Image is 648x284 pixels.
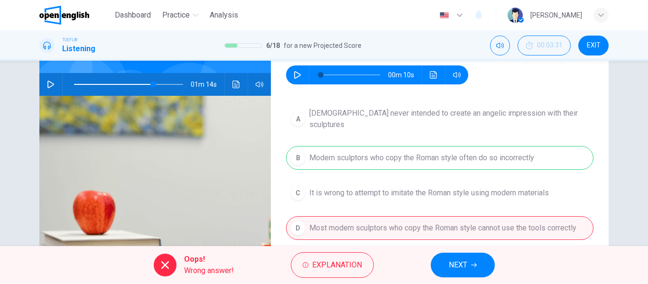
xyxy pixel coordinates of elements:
div: Hide [518,36,571,55]
h1: Listening [62,43,95,55]
span: NEXT [449,258,467,272]
span: Analysis [210,9,238,21]
button: Explanation [291,252,374,278]
button: Click to see the audio transcription [426,65,441,84]
span: Oops! [184,254,234,265]
span: Explanation [312,258,362,272]
button: Click to see the audio transcription [229,73,244,96]
div: [PERSON_NAME] [530,9,582,21]
button: EXIT [578,36,609,55]
span: Dashboard [115,9,151,21]
span: 00:03:31 [537,42,563,49]
span: Practice [162,9,190,21]
button: Dashboard [111,7,155,24]
button: 00:03:31 [518,36,571,55]
span: 00m 10s [388,65,422,84]
button: Practice [158,7,202,24]
span: EXIT [587,42,601,49]
span: 6 / 18 [266,40,280,51]
img: OpenEnglish logo [39,6,89,25]
a: OpenEnglish logo [39,6,111,25]
span: TOEFL® [62,37,77,43]
span: 01m 14s [191,73,224,96]
span: for a new Projected Score [284,40,361,51]
button: Analysis [206,7,242,24]
button: NEXT [431,253,495,277]
img: en [438,12,450,19]
div: Mute [490,36,510,55]
span: Wrong answer! [184,265,234,276]
img: Profile picture [508,8,523,23]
